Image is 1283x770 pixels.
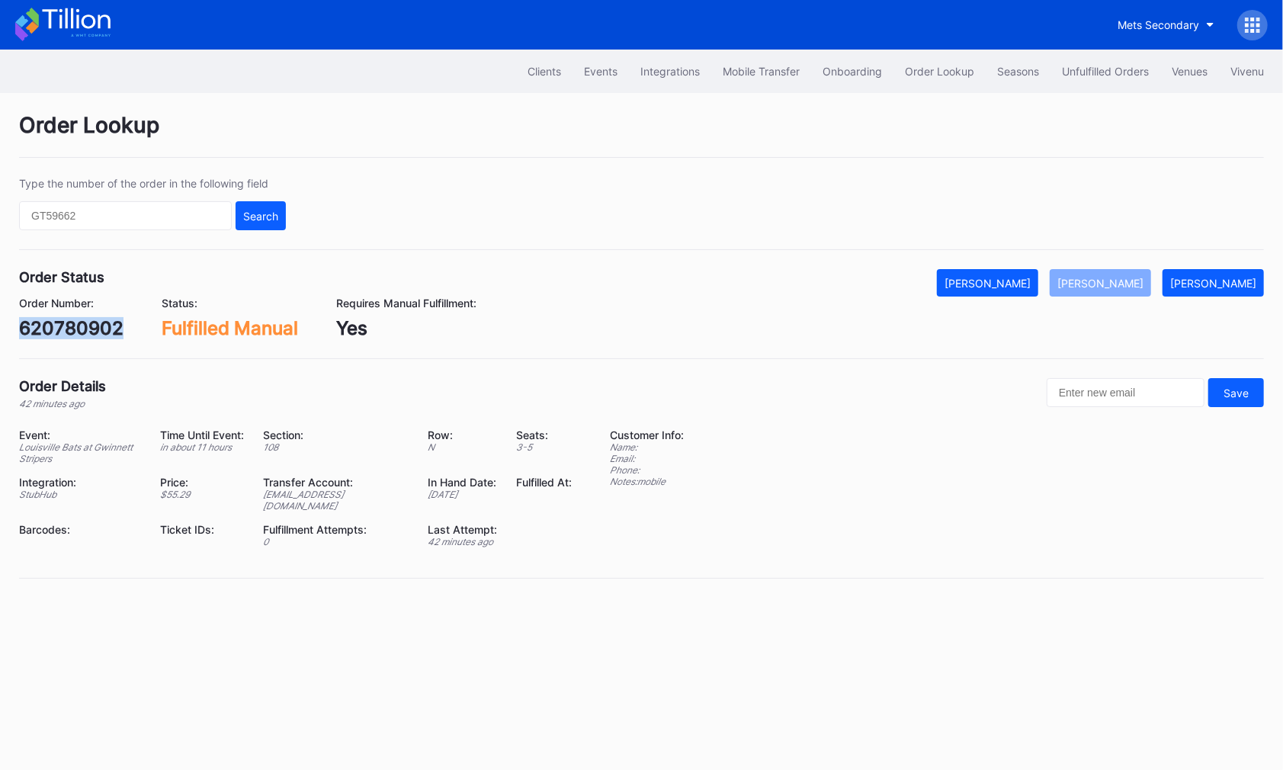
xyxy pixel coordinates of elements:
div: Order Lookup [905,65,974,78]
div: Save [1224,387,1249,399]
div: Venues [1172,65,1208,78]
div: Phone: [610,464,684,476]
div: [PERSON_NAME] [945,277,1031,290]
button: Order Lookup [893,57,986,85]
div: Seasons [997,65,1039,78]
div: Fulfilled Manual [162,317,298,339]
div: Requires Manual Fulfillment: [336,297,476,310]
button: Unfulfilled Orders [1050,57,1160,85]
div: Mets Secondary [1118,18,1199,31]
div: Barcodes: [19,523,141,536]
button: Vivenu [1219,57,1275,85]
button: Mets Secondary [1106,11,1226,39]
div: Integration: [19,476,141,489]
div: Event: [19,428,141,441]
div: Integrations [640,65,700,78]
div: Events [584,65,617,78]
div: Order Details [19,378,106,394]
div: Mobile Transfer [723,65,800,78]
button: Clients [516,57,573,85]
div: N [428,441,497,453]
div: Vivenu [1230,65,1264,78]
button: [PERSON_NAME] [937,269,1038,297]
div: 620780902 [19,317,123,339]
button: Search [236,201,286,230]
div: Unfulfilled Orders [1062,65,1149,78]
div: Last Attempt: [428,523,497,536]
div: Row: [428,428,497,441]
button: Mobile Transfer [711,57,811,85]
div: Order Status [19,269,104,285]
button: [PERSON_NAME] [1050,269,1151,297]
div: 108 [263,441,409,453]
div: [EMAIL_ADDRESS][DOMAIN_NAME] [263,489,409,512]
div: Section: [263,428,409,441]
button: Save [1208,378,1264,407]
div: 0 [263,536,409,547]
div: $ 55.29 [160,489,244,500]
div: Yes [336,317,476,339]
div: In Hand Date: [428,476,497,489]
div: in about 11 hours [160,441,244,453]
button: Onboarding [811,57,893,85]
div: Fulfillment Attempts: [263,523,409,536]
div: [DATE] [428,489,497,500]
div: 42 minutes ago [19,398,106,409]
div: Transfer Account: [263,476,409,489]
div: Type the number of the order in the following field [19,177,286,190]
div: Name: [610,441,684,453]
div: Notes: mobile [610,476,684,487]
button: Venues [1160,57,1219,85]
div: 3 - 5 [516,441,572,453]
button: Events [573,57,629,85]
div: Fulfilled At: [516,476,572,489]
div: Louisville Bats at Gwinnett Stripers [19,441,141,464]
div: [PERSON_NAME] [1170,277,1256,290]
div: Time Until Event: [160,428,244,441]
div: Ticket IDs: [160,523,244,536]
div: Order Lookup [19,112,1264,158]
div: Clients [528,65,561,78]
input: Enter new email [1047,378,1204,407]
div: Status: [162,297,298,310]
div: 42 minutes ago [428,536,497,547]
div: Seats: [516,428,572,441]
input: GT59662 [19,201,232,230]
div: Email: [610,453,684,464]
div: Customer Info: [610,428,684,441]
div: Price: [160,476,244,489]
div: Search [243,210,278,223]
button: [PERSON_NAME] [1163,269,1264,297]
div: Order Number: [19,297,123,310]
button: Seasons [986,57,1050,85]
button: Integrations [629,57,711,85]
div: [PERSON_NAME] [1057,277,1143,290]
div: StubHub [19,489,141,500]
div: Onboarding [823,65,882,78]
